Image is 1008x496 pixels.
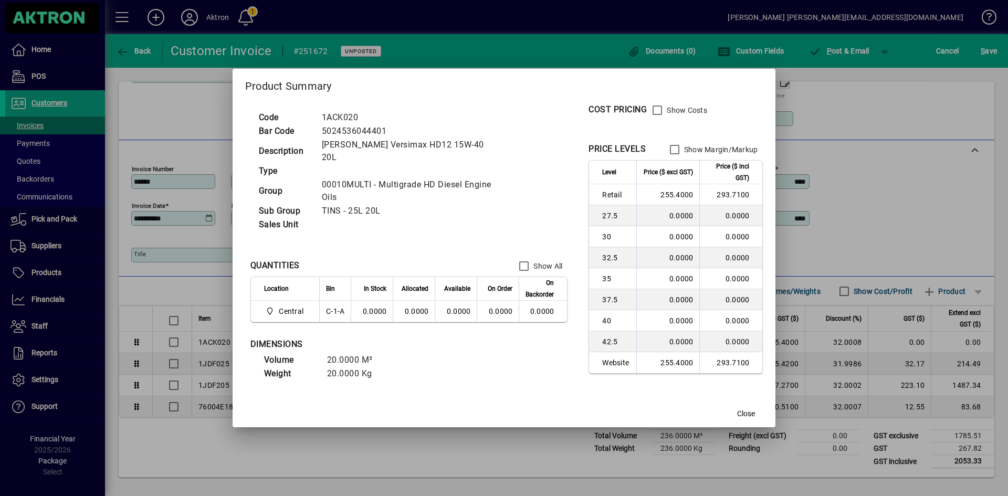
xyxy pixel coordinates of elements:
span: On Backorder [526,277,554,300]
td: 0.0000 [636,247,699,268]
td: 293.7100 [699,184,762,205]
td: Weight [259,367,322,381]
td: 0.0000 [699,268,762,289]
span: Level [602,166,616,178]
td: Group [254,178,317,204]
td: 5024536044401 [317,124,508,138]
td: 255.4000 [636,352,699,373]
td: 0.0000 [699,247,762,268]
td: 0.0000 [636,226,699,247]
td: 0.0000 [636,205,699,226]
td: [PERSON_NAME] Versimax HD12 15W-40 20L [317,138,508,164]
div: PRICE LEVELS [589,143,646,155]
span: Central [279,306,303,316]
td: Code [254,111,317,124]
td: 293.7100 [699,352,762,373]
td: 0.0000 [699,226,762,247]
span: 30 [602,231,630,242]
td: 0.0000 [699,331,762,352]
span: Allocated [402,283,428,294]
span: Location [264,283,289,294]
span: On Order [488,283,512,294]
td: 0.0000 [636,268,699,289]
span: 0.0000 [489,307,513,315]
td: 0.0000 [393,301,435,322]
div: DIMENSIONS [250,338,513,351]
td: 0.0000 [351,301,393,322]
td: TINS - 25L 20L [317,204,508,218]
td: 00010MULTI - Multigrade HD Diesel Engine Oils [317,178,508,204]
td: 0.0000 [435,301,477,322]
td: Description [254,138,317,164]
td: 1ACK020 [317,111,508,124]
button: Close [729,404,763,423]
span: In Stock [364,283,386,294]
td: 20.0000 Kg [322,367,385,381]
span: 37.5 [602,294,630,305]
label: Show Costs [665,105,707,115]
td: 0.0000 [519,301,567,322]
div: COST PRICING [589,103,647,116]
span: Bin [326,283,335,294]
span: 32.5 [602,252,630,263]
span: Close [737,408,755,419]
label: Show All [531,261,562,271]
td: 20.0000 M³ [322,353,385,367]
td: 0.0000 [699,289,762,310]
span: Website [602,357,630,368]
span: 42.5 [602,336,630,347]
span: Retail [602,189,630,200]
td: Sales Unit [254,218,317,231]
span: Central [264,305,308,318]
td: 0.0000 [699,310,762,331]
span: 27.5 [602,210,630,221]
span: 35 [602,273,630,284]
span: Price ($ incl GST) [706,161,749,184]
td: 0.0000 [636,289,699,310]
div: QUANTITIES [250,259,300,272]
td: Type [254,164,317,178]
span: Available [444,283,470,294]
td: Sub Group [254,204,317,218]
td: 255.4000 [636,184,699,205]
label: Show Margin/Markup [682,144,758,155]
td: 0.0000 [636,331,699,352]
td: 0.0000 [699,205,762,226]
span: 40 [602,315,630,326]
td: C-1-A [319,301,351,322]
td: Bar Code [254,124,317,138]
span: Price ($ excl GST) [644,166,693,178]
h2: Product Summary [233,69,776,99]
td: 0.0000 [636,310,699,331]
td: Volume [259,353,322,367]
